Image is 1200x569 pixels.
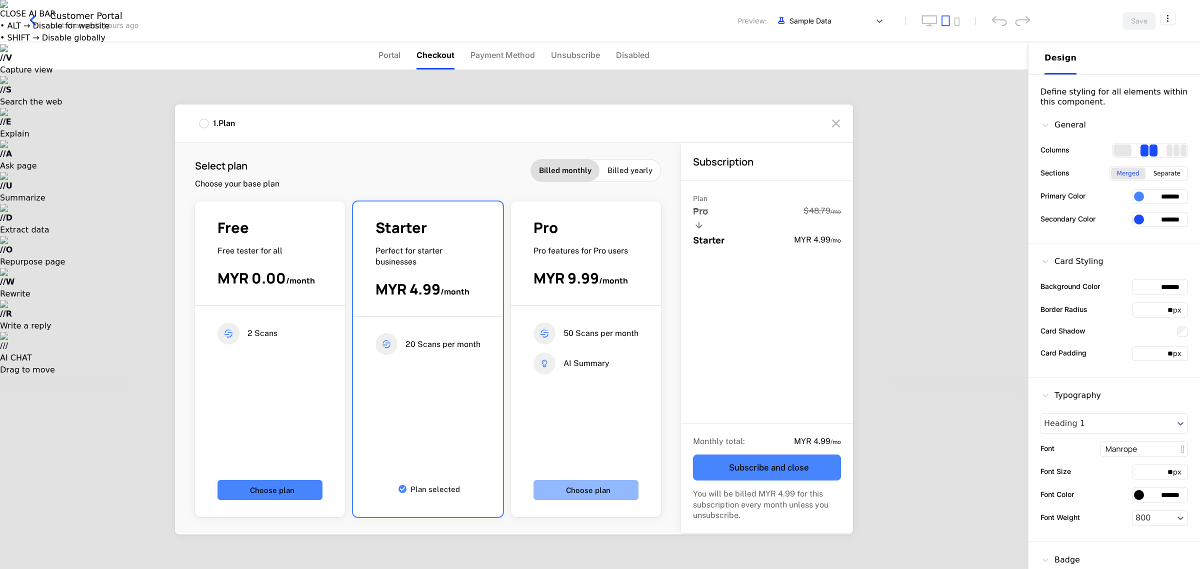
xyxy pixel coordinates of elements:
[1040,389,1101,401] div: Typography
[1040,512,1080,522] label: Font Weight
[1040,554,1080,566] div: Badge
[693,436,745,446] span: Monthly total :
[693,454,841,480] button: Subscribe and close
[1040,489,1074,499] label: Font Color
[1040,443,1054,453] label: Font
[1040,466,1071,476] label: Font Size
[1173,467,1187,477] div: px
